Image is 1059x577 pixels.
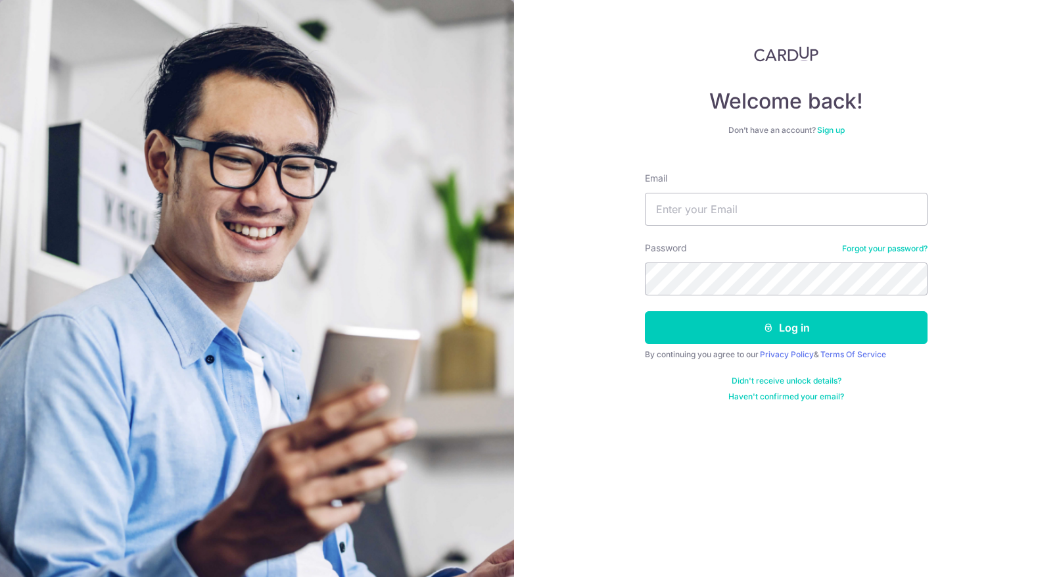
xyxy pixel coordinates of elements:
a: Haven't confirmed your email? [728,391,844,402]
label: Email [645,172,667,185]
a: Didn't receive unlock details? [732,376,841,386]
a: Forgot your password? [842,243,928,254]
div: By continuing you agree to our & [645,349,928,360]
label: Password [645,241,687,255]
a: Sign up [817,125,845,135]
input: Enter your Email [645,193,928,226]
img: CardUp Logo [754,46,818,62]
button: Log in [645,311,928,344]
a: Privacy Policy [760,349,814,359]
div: Don’t have an account? [645,125,928,136]
a: Terms Of Service [820,349,886,359]
h4: Welcome back! [645,88,928,114]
